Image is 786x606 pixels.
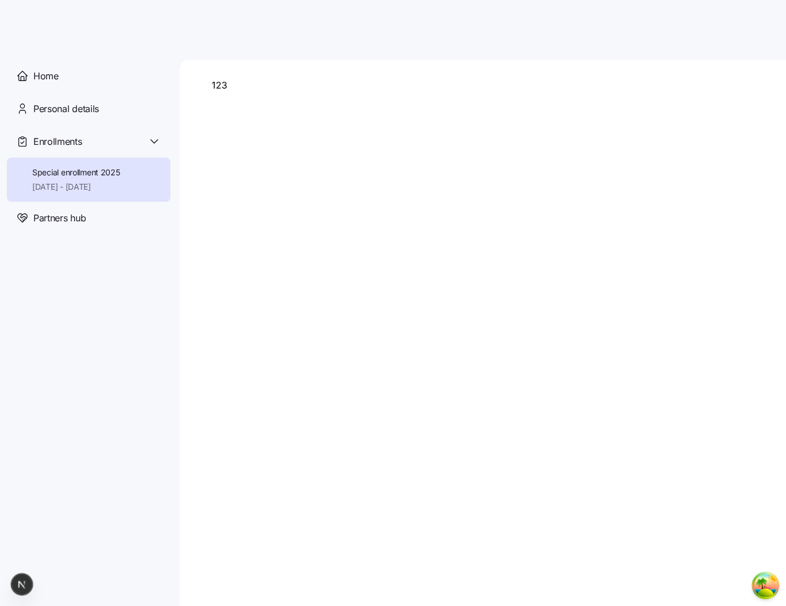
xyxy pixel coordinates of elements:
span: Home [33,69,59,83]
span: [DATE] - [DATE] [32,181,120,193]
span: Personal details [33,102,99,116]
span: Partners hub [33,211,86,225]
span: Enrollments [33,135,82,149]
button: Open Tanstack query devtools [754,574,777,597]
span: Special enrollment 2025 [32,167,120,178]
div: 123 [212,78,770,93]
